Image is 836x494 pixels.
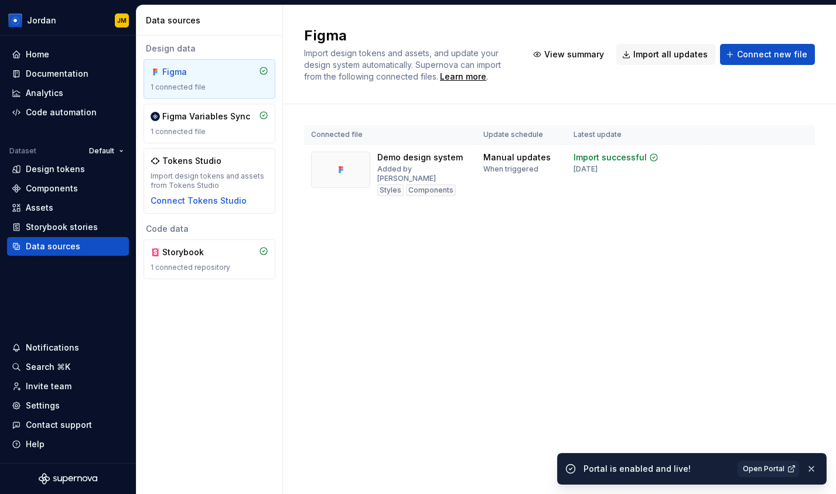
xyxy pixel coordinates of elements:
[39,473,97,485] svg: Supernova Logo
[544,49,604,60] span: View summary
[144,239,275,279] a: Storybook1 connected repository
[7,237,129,256] a: Data sources
[26,87,63,99] div: Analytics
[151,127,268,136] div: 1 connected file
[7,396,129,415] a: Settings
[584,463,731,475] div: Portal is enabled and live!
[7,338,129,357] button: Notifications
[720,44,815,65] button: Connect new file
[743,464,784,474] span: Open Portal
[377,152,463,163] div: Demo design system
[144,223,275,235] div: Code data
[144,104,275,143] a: Figma Variables Sync1 connected file
[151,171,268,190] div: Import design tokens and assets from Tokens Studio
[26,438,45,450] div: Help
[7,416,129,434] button: Contact support
[7,160,129,179] a: Design tokens
[7,377,129,396] a: Invite team
[7,45,129,64] a: Home
[89,146,114,156] span: Default
[162,111,250,122] div: Figma Variables Sync
[7,218,129,236] a: Storybook stories
[8,13,22,28] img: 049812b6-2877-400d-9dc9-987621144c16.png
[26,202,53,214] div: Assets
[304,125,476,145] th: Connected file
[151,195,247,207] button: Connect Tokens Studio
[738,461,799,477] a: Open Portal
[151,83,268,92] div: 1 connected file
[304,26,513,45] h2: Figma
[26,68,88,80] div: Documentation
[26,107,97,118] div: Code automation
[26,400,60,411] div: Settings
[438,73,488,81] span: .
[574,152,647,163] div: Import successful
[144,148,275,214] a: Tokens StudioImport design tokens and assets from Tokens StudioConnect Tokens Studio
[151,263,268,272] div: 1 connected repository
[7,358,129,376] button: Search ⌘K
[9,146,36,156] div: Dataset
[7,64,129,83] a: Documentation
[483,152,551,163] div: Manual updates
[304,48,503,81] span: Import design tokens and assets, and update your design system automatically. Supernova can impor...
[26,361,70,373] div: Search ⌘K
[144,59,275,99] a: Figma1 connected file
[440,71,486,83] a: Learn more
[84,143,129,159] button: Default
[737,49,807,60] span: Connect new file
[7,198,129,217] a: Assets
[574,164,598,174] div: [DATE]
[527,44,612,65] button: View summary
[117,16,127,25] div: JM
[7,84,129,102] a: Analytics
[26,241,80,252] div: Data sources
[26,221,98,233] div: Storybook stories
[7,435,129,454] button: Help
[26,342,79,354] div: Notifications
[162,246,219,258] div: Storybook
[26,49,49,60] div: Home
[146,15,278,26] div: Data sources
[2,8,134,33] button: JordanJM
[633,49,708,60] span: Import all updates
[377,164,469,183] div: Added by [PERSON_NAME]
[27,15,56,26] div: Jordan
[162,66,219,78] div: Figma
[144,43,275,54] div: Design data
[26,163,85,175] div: Design tokens
[26,183,78,194] div: Components
[483,164,538,174] div: When triggered
[377,184,404,196] div: Styles
[616,44,715,65] button: Import all updates
[567,125,671,145] th: Latest update
[26,419,92,431] div: Contact support
[476,125,567,145] th: Update schedule
[7,103,129,122] a: Code automation
[162,155,221,167] div: Tokens Studio
[7,179,129,198] a: Components
[406,184,456,196] div: Components
[26,380,71,392] div: Invite team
